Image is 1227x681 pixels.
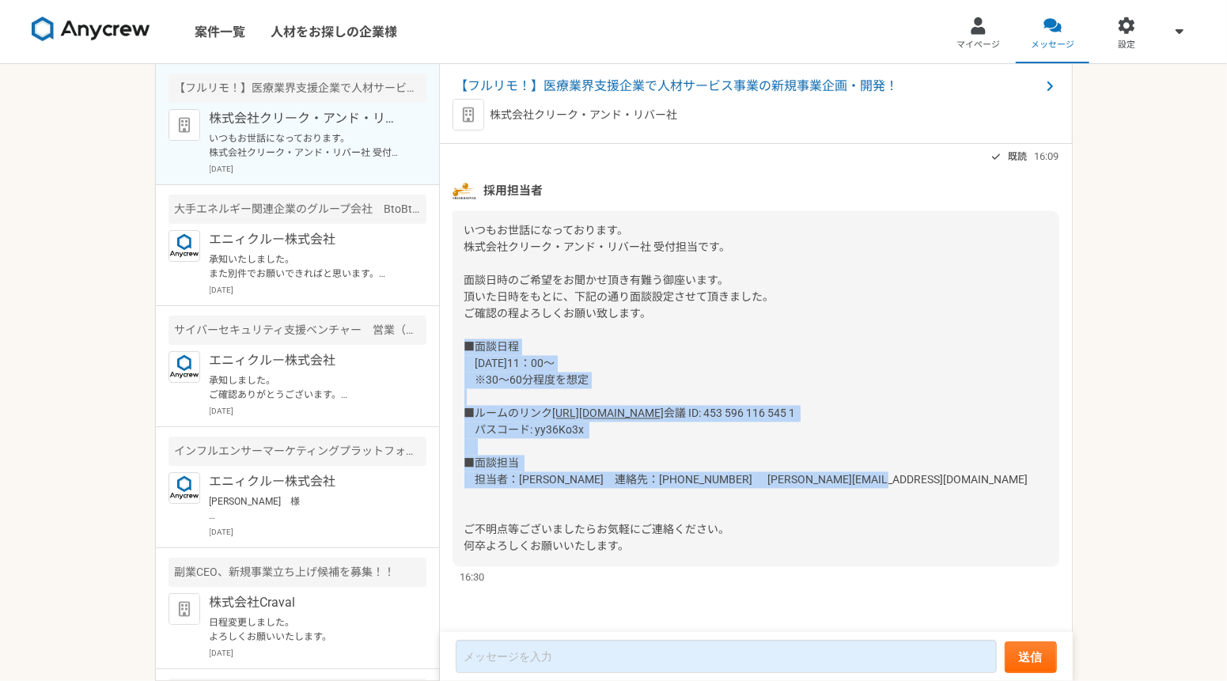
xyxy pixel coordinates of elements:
[210,109,405,128] p: 株式会社クリーク・アンド・リバー社
[464,407,1028,553] span: 会議 ID: 453 596 116 545 1 パスコード: yy36Ko3x ■面談担当 担当者：[PERSON_NAME] 連絡先：[PHONE_NUMBER] [PERSON_NAME]...
[169,316,426,345] div: サイバーセキュリティ支援ベンチャー 営業（協業先との連携等）
[210,284,426,296] p: [DATE]
[210,252,405,281] p: 承知いたしました。 また別件でお願いできればと思います。 引き続きよろしくお願いいたします。
[1008,148,1027,167] span: 既読
[169,109,200,141] img: default_org_logo-42cde973f59100197ec2c8e796e4974ac8490bb5b08a0eb061ff975e4574aa76.png
[210,472,405,491] p: エニィクルー株式会社
[210,163,426,175] p: [DATE]
[210,593,405,612] p: 株式会社Craval
[453,99,484,131] img: default_org_logo-42cde973f59100197ec2c8e796e4974ac8490bb5b08a0eb061ff975e4574aa76.png
[210,230,405,249] p: エニィクルー株式会社
[464,225,774,420] span: いつもお世話になっております。 株式会社クリーク・アンド・リバー社 受付担当です。 面談日時のご希望をお聞かせ頂き有難う御座います。 頂いた日時をもとに、下記の通り面談設定させて頂きました。 ご...
[1118,39,1135,51] span: 設定
[169,195,426,224] div: 大手エネルギー関連企業のグループ会社 BtoBtoC事業の事業開発・推進サポート
[1031,39,1074,51] span: メッセージ
[456,77,1040,96] span: 【フルリモ！】医療業界支援企業で人材サービス事業の新規事業企画・開発！
[483,183,543,200] span: 採用担当者
[210,351,405,370] p: エニィクルー株式会社
[460,570,484,585] span: 16:30
[210,131,405,160] p: いつもお世話になっております。 株式会社クリーク・アンド・リバー社 受付担当です。 面談日時のご希望をお聞かせ頂き有難う御座います。 頂いた日時をもとに、下記の通り面談設定させて頂きました。 ご...
[956,39,1000,51] span: マイページ
[490,107,678,123] p: 株式会社クリーク・アンド・リバー社
[210,494,405,523] p: [PERSON_NAME] 様 返信が漏れており、失礼しました。 内容の確認をいただきまして、誠にありがとうございます。 ただご希望とずれた提案にて失礼いたしました。 [PERSON_NAME]...
[1005,641,1057,673] button: 送信
[169,558,426,587] div: 副業CEO、新規事業立ち上げ候補を募集！！
[1035,149,1059,165] span: 16:09
[210,615,405,644] p: 日程変更しました。 よろしくお願いいたします。
[169,230,200,262] img: logo_text_blue_01.png
[169,472,200,504] img: logo_text_blue_01.png
[553,407,665,420] a: [URL][DOMAIN_NAME]
[169,593,200,625] img: default_org_logo-42cde973f59100197ec2c8e796e4974ac8490bb5b08a0eb061ff975e4574aa76.png
[453,180,476,203] img: a295da57-00b6-4b29-ba41-8cef463eb291.png
[169,437,426,466] div: インフルエンサーマーケティングプラットフォームの法人向け導入営業
[169,74,426,103] div: 【フルリモ！】医療業界支援企業で人材サービス事業の新規事業企画・開発！
[210,526,426,538] p: [DATE]
[210,647,426,659] p: [DATE]
[32,17,150,42] img: 8DqYSo04kwAAAAASUVORK5CYII=
[210,405,426,417] p: [DATE]
[169,351,200,383] img: logo_text_blue_01.png
[210,373,405,402] p: 承知しました。 ご確認ありがとうございます。 ぜひ、また別件でご相談できればと思いますので、引き続き、宜しくお願いいたします。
